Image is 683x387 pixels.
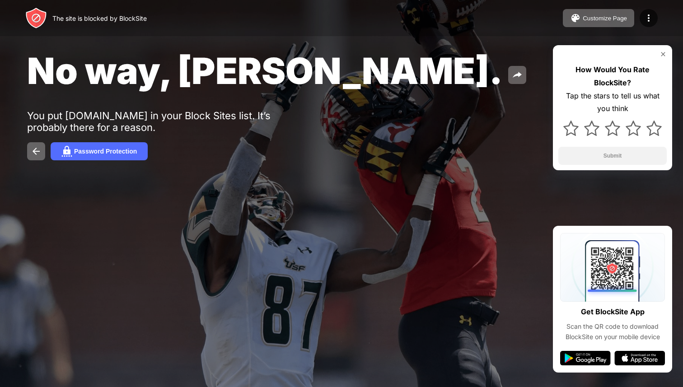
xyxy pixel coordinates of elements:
img: back.svg [31,146,42,157]
button: Password Protection [51,142,148,160]
img: menu-icon.svg [643,13,654,23]
div: The site is blocked by BlockSite [52,14,147,22]
img: app-store.svg [614,351,665,365]
img: star.svg [626,121,641,136]
button: Submit [558,147,667,165]
img: rate-us-close.svg [660,51,667,58]
div: You put [DOMAIN_NAME] in your Block Sites list. It’s probably there for a reason. [27,110,306,133]
span: No way, [PERSON_NAME]. [27,49,503,93]
img: star.svg [584,121,599,136]
img: star.svg [563,121,579,136]
img: star.svg [605,121,620,136]
div: Password Protection [74,148,137,155]
img: star.svg [646,121,662,136]
img: header-logo.svg [25,7,47,29]
div: Get BlockSite App [581,305,645,318]
div: How Would You Rate BlockSite? [558,63,667,89]
button: Customize Page [563,9,634,27]
img: qrcode.svg [560,233,665,302]
img: password.svg [61,146,72,157]
div: Customize Page [583,15,627,22]
img: google-play.svg [560,351,611,365]
div: Scan the QR code to download BlockSite on your mobile device [560,322,665,342]
img: share.svg [512,70,523,80]
div: Tap the stars to tell us what you think [558,89,667,116]
img: pallet.svg [570,13,581,23]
